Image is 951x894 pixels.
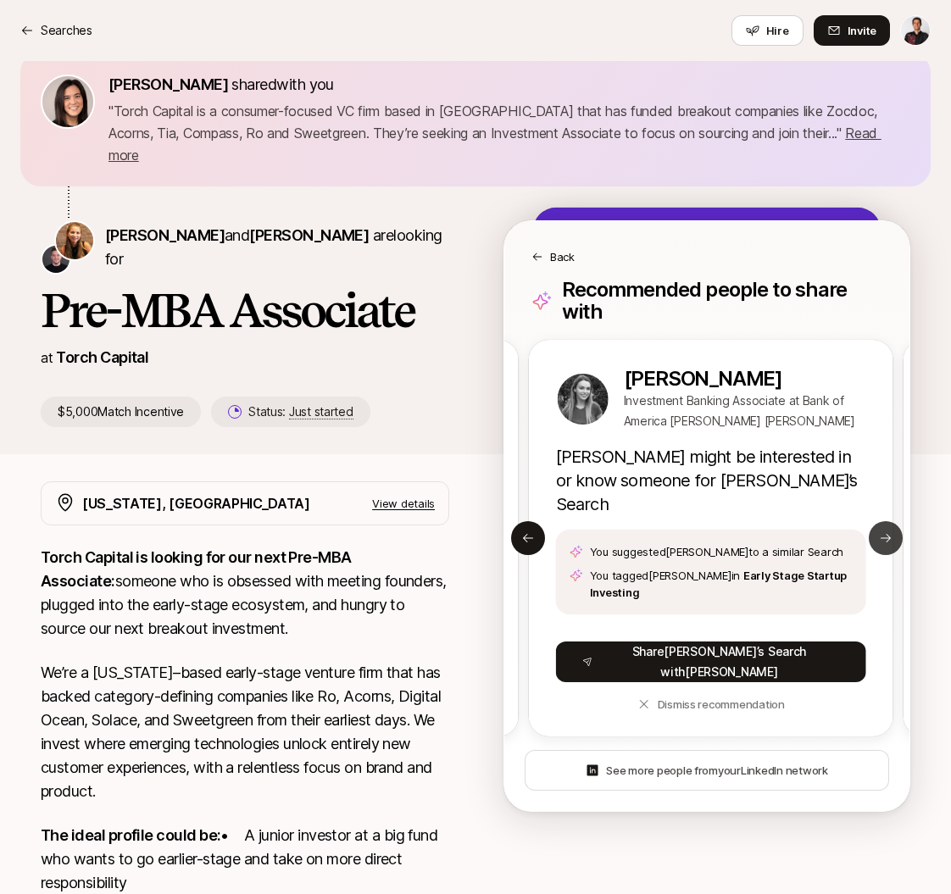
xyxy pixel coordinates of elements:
[372,495,435,512] p: View details
[82,492,310,514] p: [US_STATE], [GEOGRAPHIC_DATA]
[718,764,741,777] span: your
[41,20,92,41] p: Searches
[289,404,353,419] span: Just started
[731,15,804,46] button: Hire
[766,22,789,39] span: Hire
[556,641,866,682] button: Share[PERSON_NAME]’s Search with[PERSON_NAME]
[249,226,369,244] span: [PERSON_NAME]
[556,445,866,516] p: [PERSON_NAME] might be interested in or know someone for [PERSON_NAME]’s Search
[56,348,148,366] a: Torch Capital
[276,75,334,93] span: with you
[901,16,930,45] img: Fawzi Itani
[41,826,220,844] strong: The ideal profile could be:
[848,22,876,39] span: Invite
[558,374,609,425] img: e32f6a6b_b96d_49ad_854f_3603f6d08f80.jpg
[590,569,847,599] span: Early Stage Startup Investing
[814,15,890,46] button: Invite
[41,546,449,641] p: someone who is obsessed with meeting founders, plugged into the early-stage ecosystem, and hungry...
[42,76,93,127] img: 71d7b91d_d7cb_43b4_a7ea_a9b2f2cc6e03.jpg
[562,279,882,323] p: Recommended people to share with
[590,543,843,560] span: You suggested [PERSON_NAME] to a similar Search
[248,402,353,422] p: Status:
[56,222,93,259] img: Katie Reiner
[41,285,449,336] h1: Pre-MBA Associate
[900,15,931,46] button: Fawzi Itani
[41,661,449,803] p: We’re a [US_STATE]–based early-stage venture firm that has backed category-defining companies lik...
[108,100,910,166] p: " Torch Capital is a consumer-focused VC firm based in [GEOGRAPHIC_DATA] that has funded breakout...
[525,750,889,791] button: See more people fromyourLinkedIn network
[105,226,225,244] span: [PERSON_NAME]
[42,246,70,273] img: Christopher Harper
[41,548,354,590] strong: Torch Capital is looking for our next Pre-MBA Associate:
[105,224,449,271] p: are looking for
[225,226,369,244] span: and
[41,397,201,427] p: $5,000 Match Incentive
[624,367,866,391] a: [PERSON_NAME]
[624,391,866,431] p: Investment Banking Associate at Bank of America [PERSON_NAME] [PERSON_NAME]
[786,764,828,777] span: network
[550,248,575,265] p: Back
[108,75,228,93] span: [PERSON_NAME]
[556,689,866,719] button: Dismiss recommendation
[41,347,53,369] p: at
[108,73,341,97] p: shared
[606,762,828,779] span: See more people from LinkedIn
[590,567,853,601] span: You tagged [PERSON_NAME] in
